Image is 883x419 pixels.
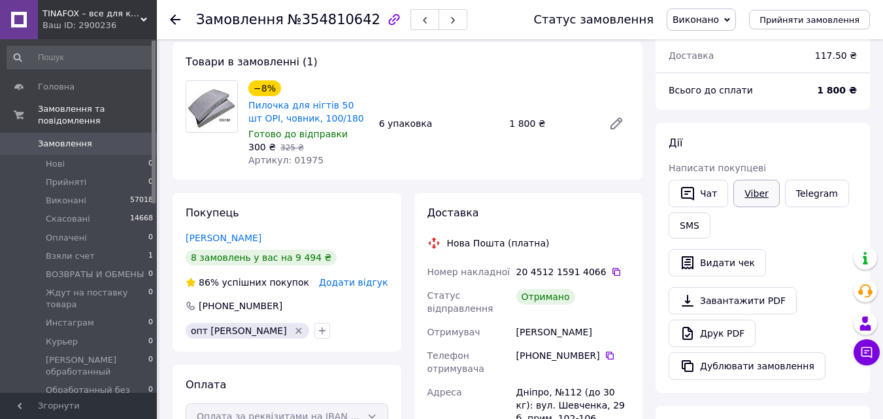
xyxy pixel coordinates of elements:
div: 117.50 ₴ [807,41,865,70]
span: Адреса [427,387,462,397]
span: Ждут на поставку товара [46,287,148,310]
span: Нові [46,158,65,170]
span: Скасовані [46,213,90,225]
div: 20 4512 1591 4066 [516,265,629,278]
span: Замовлення та повідомлення [38,103,157,127]
button: Дублювати замовлення [669,352,825,380]
button: Чат з покупцем [854,339,880,365]
span: Товари в замовленні (1) [186,56,318,68]
span: 0 [148,176,153,188]
span: Телефон отримувача [427,350,484,374]
span: 300 ₴ [248,142,276,152]
div: −8% [248,80,281,96]
div: 8 замовлень у вас на 9 494 ₴ [186,250,337,265]
img: Пилочка для нігтів 50 шт OPI, човник, 100/180 [188,81,237,132]
span: 86% [199,277,219,288]
span: Прийняти замовлення [759,15,859,25]
a: Telegram [785,180,849,207]
div: Отримано [516,289,575,305]
span: опт [PERSON_NAME] [191,326,287,336]
span: Курьер [46,336,78,348]
a: Пилочка для нігтів 50 шт OPI, човник, 100/180 [248,100,364,124]
button: SMS [669,212,710,239]
div: 6 упаковка [374,114,505,133]
span: Виконані [46,195,86,207]
div: Статус замовлення [533,13,654,26]
a: [PERSON_NAME] [186,233,261,243]
a: Друк PDF [669,320,756,347]
div: [PHONE_NUMBER] [197,299,284,312]
span: Доставка [669,50,714,61]
span: 0 [148,158,153,170]
span: Оплата [186,378,226,391]
span: [PERSON_NAME] обработанный [46,354,148,378]
span: Головна [38,81,75,93]
span: Покупець [186,207,239,219]
span: Номер накладної [427,267,510,277]
span: Додати відгук [319,277,388,288]
a: Редагувати [603,110,629,137]
span: Дії [669,137,682,149]
a: Viber [733,180,779,207]
div: успішних покупок [186,276,309,289]
span: 0 [148,336,153,348]
span: 325 ₴ [280,143,304,152]
input: Пошук [7,46,154,69]
span: Статус відправлення [427,290,493,314]
span: TINAFOX – все для краси [42,8,141,20]
div: 1 800 ₴ [504,114,598,133]
span: Виконано [673,14,719,25]
span: Написати покупцеві [669,163,766,173]
span: 0 [148,287,153,310]
button: Чат [669,180,728,207]
span: 0 [148,269,153,280]
button: Прийняти замовлення [749,10,870,29]
span: №354810642 [288,12,380,27]
span: Артикул: 01975 [248,155,324,165]
span: 14668 [130,213,153,225]
span: Всього до сплати [669,85,753,95]
b: 1 800 ₴ [817,85,857,95]
button: Видати чек [669,249,766,277]
span: Замовлення [38,138,92,150]
div: Ваш ID: 2900236 [42,20,157,31]
span: Прийняті [46,176,86,188]
span: ВОЗВРАТЫ И ОБМЕНЫ [46,269,144,280]
span: Обработанный без ТТН [46,384,148,408]
span: 0 [148,317,153,329]
span: 1 [148,250,153,262]
div: Нова Пошта (платна) [444,237,553,250]
span: 0 [148,354,153,378]
span: Доставка [427,207,479,219]
span: 57018 [130,195,153,207]
span: 0 [148,384,153,408]
span: Оплачені [46,232,87,244]
span: 0 [148,232,153,244]
span: Отримувач [427,327,480,337]
span: Взяли счет [46,250,95,262]
span: Готово до відправки [248,129,348,139]
div: [PHONE_NUMBER] [516,349,629,362]
div: Повернутися назад [170,13,180,26]
svg: Видалити мітку [293,326,304,336]
span: Инстаграм [46,317,94,329]
a: Завантажити PDF [669,287,797,314]
span: Замовлення [196,12,284,27]
div: [PERSON_NAME] [514,320,632,344]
